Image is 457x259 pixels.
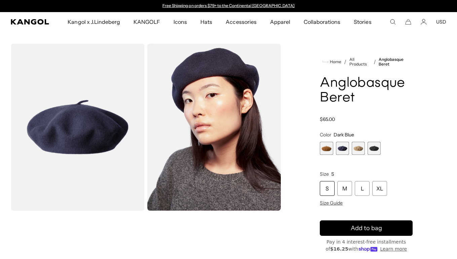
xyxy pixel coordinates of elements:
li: / [371,58,376,66]
span: Stories [354,12,371,32]
product-gallery: Gallery Viewer [11,44,281,211]
span: KANGOLF [134,12,160,32]
a: Account [421,19,427,25]
li: / [341,58,346,66]
a: Kangol x J.Lindeberg [61,12,127,32]
span: S [331,171,334,177]
img: dark-blue [147,44,281,211]
span: Hats [200,12,212,32]
summary: Search here [390,19,396,25]
div: M [337,181,352,196]
a: Collaborations [297,12,347,32]
a: Home [322,59,341,65]
a: Hats [194,12,219,32]
h1: Anglobasque Beret [320,76,413,105]
span: $65.00 [320,116,335,122]
span: Dark Blue [334,132,354,138]
img: color-dark-blue [11,44,145,211]
div: 3 of 4 [352,142,365,155]
span: Kangol x J.Lindeberg [68,12,120,32]
div: 1 of 2 [159,3,298,9]
button: USD [436,19,446,25]
div: 1 of 4 [320,142,333,155]
button: Add to bag [320,220,413,236]
span: Accessories [226,12,256,32]
label: Black [368,142,381,155]
div: 4 of 4 [368,142,381,155]
span: Collaborations [304,12,340,32]
a: Icons [167,12,194,32]
label: Rustic Caramel [320,142,333,155]
span: Icons [174,12,187,32]
span: Home [329,59,341,64]
a: KANGOLF [127,12,167,32]
div: Announcement [159,3,298,9]
div: 2 of 4 [336,142,349,155]
label: Dark Blue [336,142,349,155]
span: Size [320,171,329,177]
div: XL [372,181,387,196]
label: Camel [352,142,365,155]
button: Cart [405,19,411,25]
slideshow-component: Announcement bar [159,3,298,9]
span: Apparel [270,12,290,32]
a: Free Shipping on orders $79+ to the Continental [GEOGRAPHIC_DATA] [162,3,295,8]
a: Apparel [263,12,297,32]
div: S [320,181,335,196]
a: Accessories [219,12,263,32]
a: All Products [349,57,371,67]
a: Stories [347,12,378,32]
a: Kangol [11,19,49,25]
div: L [355,181,370,196]
span: Add to bag [351,224,382,233]
span: Color [320,132,331,138]
a: Anglobasque Beret [379,57,413,67]
span: Size Guide [320,200,343,206]
nav: breadcrumbs [320,57,413,67]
